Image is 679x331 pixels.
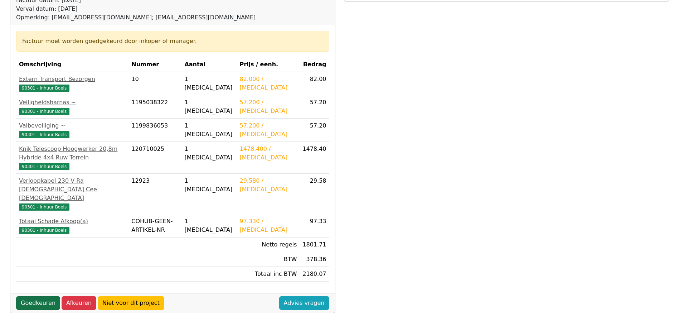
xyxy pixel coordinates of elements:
div: Factuur moet worden goedgekeurd door inkoper of manager. [22,37,323,45]
td: Netto regels [237,238,300,252]
div: Valbeveiliging ~ [19,121,126,130]
div: 1 [MEDICAL_DATA] [184,121,234,139]
td: 57.20 [300,119,329,142]
span: 90301 - Inhuur Boels [19,227,69,234]
td: 1478.40 [300,142,329,174]
a: Knik Telescoop Hoogwerker 20,8m Hybride 4x4 Ruw Terrein90301 - Inhuur Boels [19,145,126,171]
td: 12923 [128,174,181,214]
td: 2180.07 [300,267,329,282]
th: Bedrag [300,57,329,72]
div: 1 [MEDICAL_DATA] [184,75,234,92]
span: 90301 - Inhuur Boels [19,163,69,170]
span: 90301 - Inhuur Boels [19,131,69,138]
td: 1199836053 [128,119,181,142]
td: 10 [128,72,181,95]
div: 57.200 / [MEDICAL_DATA] [239,121,297,139]
a: Niet voor dit project [98,296,164,310]
td: 29.58 [300,174,329,214]
div: 1478.400 / [MEDICAL_DATA] [239,145,297,162]
a: Veiligheidsharnas ~90301 - Inhuur Boels [19,98,126,115]
th: Omschrijving [16,57,128,72]
td: COHUB-GEEN-ARTIKEL-NR [128,214,181,238]
div: Opmerking: [EMAIL_ADDRESS][DOMAIN_NAME]; [EMAIL_ADDRESS][DOMAIN_NAME] [16,13,256,22]
span: 90301 - Inhuur Boels [19,85,69,92]
div: 57.200 / [MEDICAL_DATA] [239,98,297,115]
td: 120710025 [128,142,181,174]
th: Nummer [128,57,181,72]
th: Prijs / eenh. [237,57,300,72]
div: 82.000 / [MEDICAL_DATA] [239,75,297,92]
a: Verloopkabel 230 V Ra [DEMOGRAPHIC_DATA] Cee [DEMOGRAPHIC_DATA]90301 - Inhuur Boels [19,177,126,211]
td: 57.20 [300,95,329,119]
td: 1195038322 [128,95,181,119]
a: Valbeveiliging ~90301 - Inhuur Boels [19,121,126,139]
a: Afkeuren [62,296,96,310]
div: 29.580 / [MEDICAL_DATA] [239,177,297,194]
div: Verval datum: [DATE] [16,5,256,13]
span: 90301 - Inhuur Boels [19,203,69,211]
td: Totaal inc BTW [237,267,300,282]
td: 378.36 [300,252,329,267]
a: Advies vragen [279,296,329,310]
a: Extern Transport Bezorgen90301 - Inhuur Boels [19,75,126,92]
td: BTW [237,252,300,267]
td: 97.33 [300,214,329,238]
div: 1 [MEDICAL_DATA] [184,145,234,162]
a: Totaal Schade Afkoop(a)90301 - Inhuur Boels [19,217,126,234]
td: 82.00 [300,72,329,95]
div: 1 [MEDICAL_DATA] [184,98,234,115]
a: Goedkeuren [16,296,60,310]
div: 1 [MEDICAL_DATA] [184,217,234,234]
div: Extern Transport Bezorgen [19,75,126,83]
div: Verloopkabel 230 V Ra [DEMOGRAPHIC_DATA] Cee [DEMOGRAPHIC_DATA] [19,177,126,202]
th: Aantal [181,57,237,72]
div: 1 [MEDICAL_DATA] [184,177,234,194]
div: Knik Telescoop Hoogwerker 20,8m Hybride 4x4 Ruw Terrein [19,145,126,162]
div: Totaal Schade Afkoop(a) [19,217,126,226]
div: 97.330 / [MEDICAL_DATA] [239,217,297,234]
span: 90301 - Inhuur Boels [19,108,69,115]
td: 1801.71 [300,238,329,252]
div: Veiligheidsharnas ~ [19,98,126,107]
